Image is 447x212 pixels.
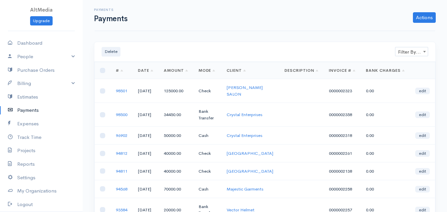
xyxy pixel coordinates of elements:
[116,186,127,192] a: 94568
[227,186,263,192] a: Majestic Garments
[415,150,430,157] a: edit
[116,88,127,94] a: 98501
[324,162,361,180] td: 0000002138
[227,150,273,156] a: [GEOGRAPHIC_DATA]
[133,145,158,162] td: [DATE]
[361,127,410,145] td: 0.00
[324,127,361,145] td: 0000002318
[116,68,123,73] a: #
[102,47,120,57] button: Delete
[193,127,221,145] td: Cash
[116,133,127,138] a: 96902
[158,79,193,103] td: 125000.00
[133,103,158,127] td: [DATE]
[94,15,127,23] h1: Payments
[193,79,221,103] td: Check
[366,68,405,73] a: Bank Charges
[158,162,193,180] td: 40000.00
[361,162,410,180] td: 0.00
[361,79,410,103] td: 0.00
[415,186,430,192] a: edit
[164,68,188,73] a: Amount
[133,79,158,103] td: [DATE]
[133,180,158,198] td: [DATE]
[415,168,430,175] a: edit
[116,150,127,156] a: 94812
[193,145,221,162] td: Check
[193,180,221,198] td: Cash
[199,68,215,73] a: Mode
[133,162,158,180] td: [DATE]
[395,47,428,56] span: Filter By Client
[361,145,410,162] td: 0.00
[324,103,361,127] td: 0000002358
[138,68,153,73] a: Date
[329,68,356,73] a: Invoice #
[285,68,318,73] a: Description
[324,79,361,103] td: 0000002323
[227,68,246,73] a: Client
[361,103,410,127] td: 0.00
[158,145,193,162] td: 40000.00
[227,112,262,117] a: Crystal Enterprises
[193,103,221,127] td: Bank Transfer
[158,180,193,198] td: 70000.00
[395,47,428,57] span: Filter By Client
[116,168,127,174] a: 94811
[227,85,263,97] a: [PERSON_NAME] SALON
[227,133,262,138] a: Crystal Enterprises
[30,7,53,13] span: AltMedia
[158,127,193,145] td: 50000.00
[30,16,53,26] a: Upgrade
[361,180,410,198] td: 0.00
[193,162,221,180] td: Check
[324,145,361,162] td: 0000002261
[116,112,127,117] a: 98500
[415,132,430,139] a: edit
[227,168,273,174] a: [GEOGRAPHIC_DATA]
[324,180,361,198] td: 0000002258
[94,8,127,12] h6: Payments
[415,111,430,118] a: edit
[413,12,436,23] a: Actions
[158,103,193,127] td: 34450.00
[415,88,430,94] a: edit
[133,127,158,145] td: [DATE]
